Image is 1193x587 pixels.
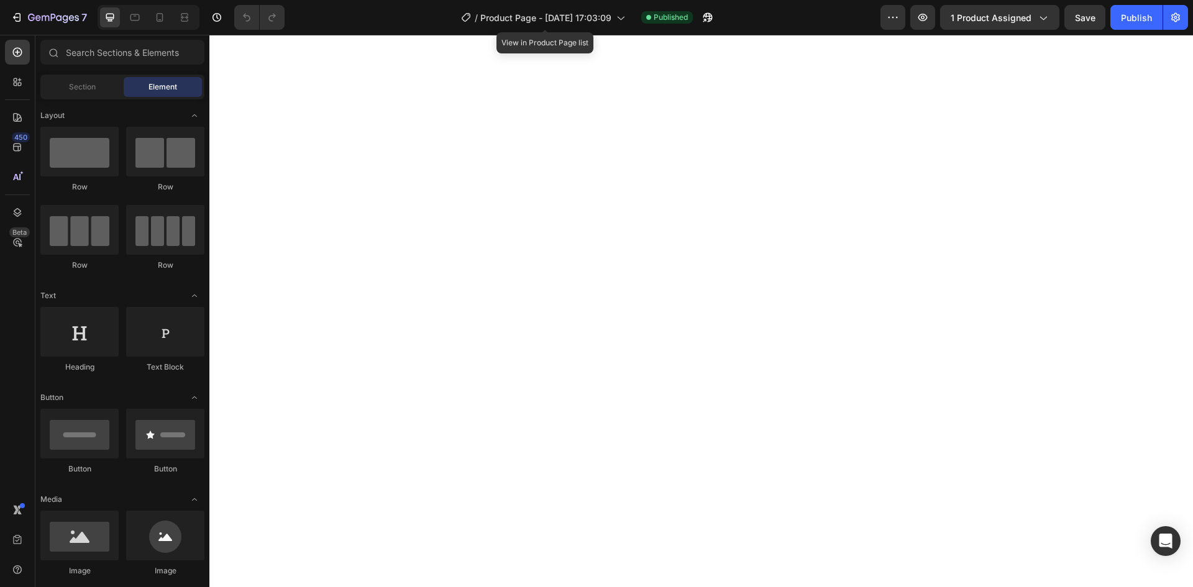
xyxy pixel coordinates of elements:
span: Layout [40,110,65,121]
span: 1 product assigned [951,11,1031,24]
div: 450 [12,132,30,142]
span: Text [40,290,56,301]
div: Beta [9,227,30,237]
input: Search Sections & Elements [40,40,204,65]
span: Toggle open [185,106,204,125]
span: Product Page - [DATE] 17:03:09 [480,11,611,24]
span: Element [149,81,177,93]
div: Image [40,565,119,576]
div: Button [126,463,204,475]
p: 7 [81,10,87,25]
div: Text Block [126,362,204,373]
div: Button [40,463,119,475]
div: Row [40,181,119,193]
button: 7 [5,5,93,30]
span: Toggle open [185,286,204,306]
span: Toggle open [185,388,204,407]
div: Publish [1121,11,1152,24]
div: Heading [40,362,119,373]
span: Button [40,392,63,403]
span: Published [654,12,688,23]
span: Toggle open [185,489,204,509]
button: Save [1064,5,1105,30]
div: Undo/Redo [234,5,285,30]
div: Image [126,565,204,576]
div: Row [126,181,204,193]
span: Media [40,494,62,505]
span: Save [1075,12,1095,23]
div: Open Intercom Messenger [1151,526,1181,556]
iframe: Design area [209,35,1193,587]
button: Publish [1110,5,1163,30]
div: Row [40,260,119,271]
span: / [475,11,478,24]
div: Row [126,260,204,271]
button: 1 product assigned [940,5,1059,30]
span: Section [69,81,96,93]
